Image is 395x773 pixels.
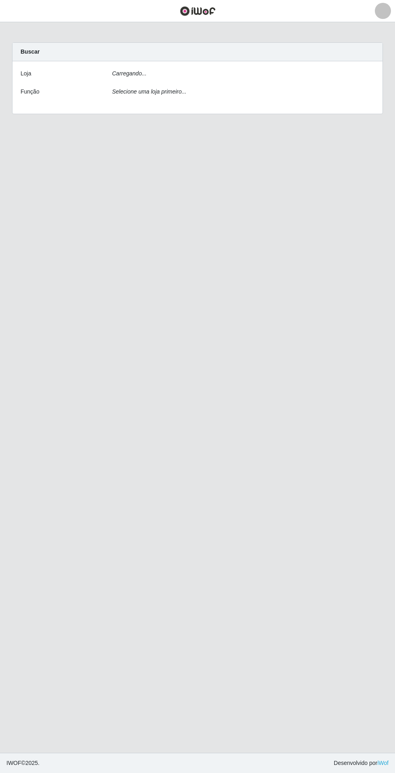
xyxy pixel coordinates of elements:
[334,759,389,767] span: Desenvolvido por
[21,48,39,55] strong: Buscar
[112,70,147,77] i: Carregando...
[180,6,216,16] img: CoreUI Logo
[6,760,21,766] span: IWOF
[21,69,31,78] label: Loja
[21,88,39,96] label: Função
[377,760,389,766] a: iWof
[6,759,39,767] span: © 2025 .
[112,88,186,95] i: Selecione uma loja primeiro...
